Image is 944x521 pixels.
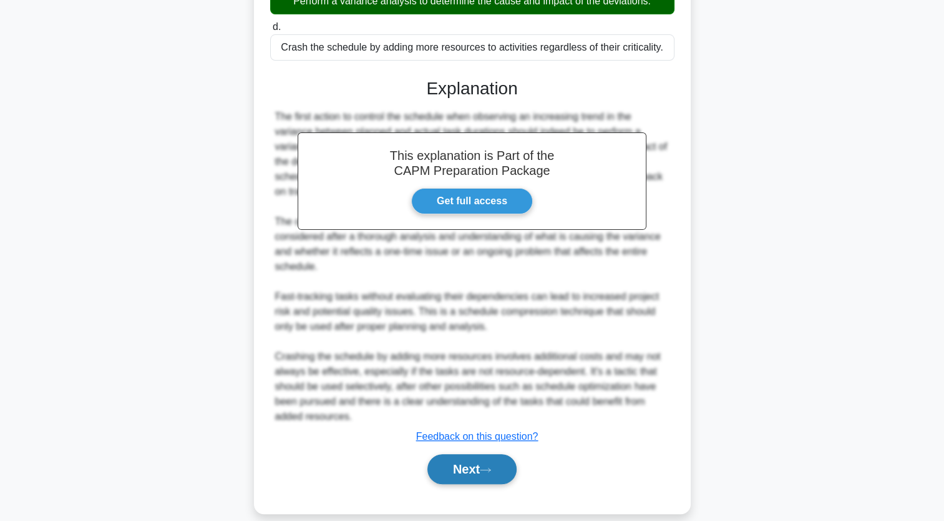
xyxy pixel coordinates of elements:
a: Get full access [411,188,533,214]
button: Next [427,454,517,484]
div: The first action to control the schedule when observing an increasing trend in the variance betwe... [275,109,669,424]
div: Crash the schedule by adding more resources to activities regardless of their criticality. [270,34,674,61]
a: Feedback on this question? [416,431,538,442]
span: d. [273,21,281,32]
h3: Explanation [278,78,667,99]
